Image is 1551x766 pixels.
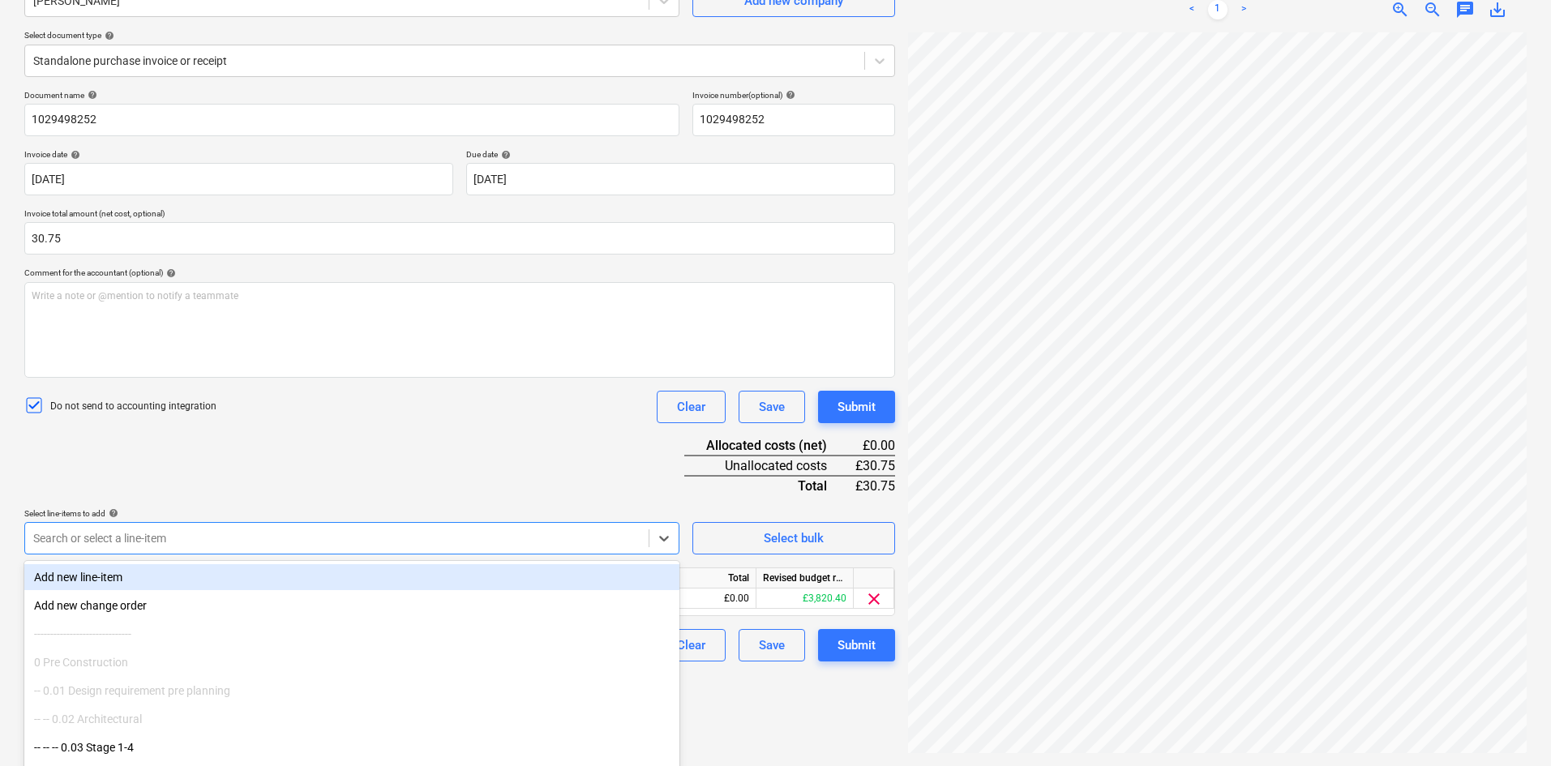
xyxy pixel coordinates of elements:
button: Submit [818,391,895,423]
div: £30.75 [853,456,895,476]
div: Select line-items to add [24,508,679,519]
div: £0.00 [659,588,756,609]
div: 0 Pre Construction [24,649,679,675]
input: Document name [24,104,679,136]
div: ------------------------------ [24,621,679,647]
div: Select bulk [764,528,824,549]
div: Due date [466,149,895,160]
span: help [163,268,176,278]
div: -- -- 0.02 Architectural [24,706,679,732]
div: Invoice date [24,149,453,160]
div: £0.00 [853,436,895,456]
p: Do not send to accounting integration [50,400,216,413]
button: Select bulk [692,522,895,554]
span: clear [864,589,884,609]
span: help [105,508,118,518]
span: help [67,150,80,160]
button: Clear [657,629,726,661]
div: Comment for the accountant (optional) [24,267,895,278]
span: help [84,90,97,100]
button: Save [739,629,805,661]
button: Clear [657,391,726,423]
span: help [498,150,511,160]
div: Invoice number (optional) [692,90,895,101]
input: Invoice date not specified [24,163,453,195]
div: Clear [677,635,705,656]
p: Invoice total amount (net cost, optional) [24,208,895,222]
span: help [782,90,795,100]
div: Save [759,635,785,656]
div: -- 0.01 Design requirement pre planning [24,678,679,704]
div: Revised budget remaining [756,568,854,588]
div: Add new change order [24,593,679,618]
div: Save [759,396,785,417]
iframe: Chat Widget [1470,688,1551,766]
div: £3,820.40 [756,588,854,609]
div: £30.75 [853,476,895,495]
div: Submit [838,635,876,656]
button: Submit [818,629,895,661]
input: Due date not specified [466,163,895,195]
input: Invoice total amount (net cost, optional) [24,222,895,255]
div: Total [659,568,756,588]
div: Add new line-item [24,564,679,590]
div: Unallocated costs [684,456,853,476]
div: Total [684,476,853,495]
button: Save [739,391,805,423]
div: Clear [677,396,705,417]
div: Submit [838,396,876,417]
div: -- -- -- 0.03 Stage 1-4 [24,734,679,760]
span: help [101,31,114,41]
input: Invoice number [692,104,895,136]
div: Select document type [24,30,895,41]
div: Document name [24,90,679,101]
div: Allocated costs (net) [684,436,853,456]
